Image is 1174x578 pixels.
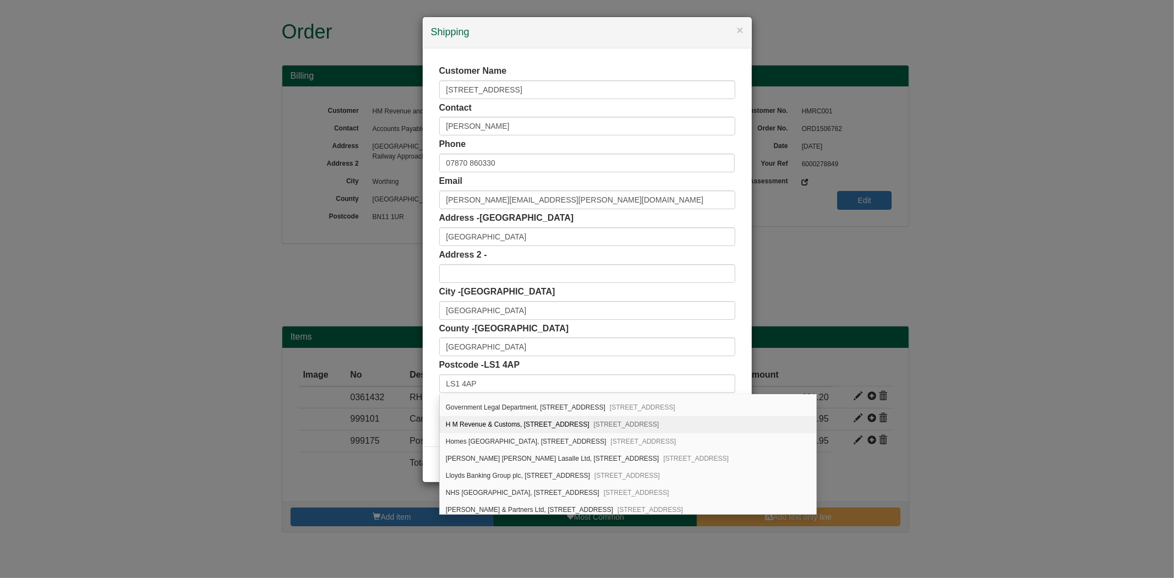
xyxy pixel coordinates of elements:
[618,506,683,514] span: [STREET_ADDRESS]
[439,359,520,372] label: Postcode -
[439,175,463,188] label: Email
[474,324,569,333] span: [GEOGRAPHIC_DATA]
[484,360,520,369] span: LS1 4AP
[663,455,729,462] span: [STREET_ADDRESS]
[439,65,507,78] label: Customer Name
[461,287,555,296] span: [GEOGRAPHIC_DATA]
[440,450,816,467] div: Jones Lang Lasalle Ltd, 11-12, Wellington Place
[440,484,816,501] div: NHS England, 7-8, Wellington Place
[440,467,816,484] div: Lloyds Banking Group plc, 11-12, Wellington Place
[440,433,816,450] div: Homes England, 7-8, Wellington Place
[440,501,816,519] div: Ove Arup & Partners Ltd, 11-12, Wellington Place
[439,138,466,151] label: Phone
[439,286,555,298] label: City -
[431,25,744,40] h4: Shipping
[440,399,816,416] div: Government Legal Department, 7-8, Wellington Place
[439,102,472,114] label: Contact
[439,249,487,261] label: Address 2 -
[594,421,659,428] span: [STREET_ADDRESS]
[439,212,574,225] label: Address -
[736,24,743,36] button: ×
[610,438,676,445] span: [STREET_ADDRESS]
[594,472,660,479] span: [STREET_ADDRESS]
[610,403,675,411] span: [STREET_ADDRESS]
[604,489,669,497] span: [STREET_ADDRESS]
[439,323,569,335] label: County -
[479,213,574,222] span: [GEOGRAPHIC_DATA]
[440,416,816,433] div: H M Revenue & Customs, 7-8, Wellington Place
